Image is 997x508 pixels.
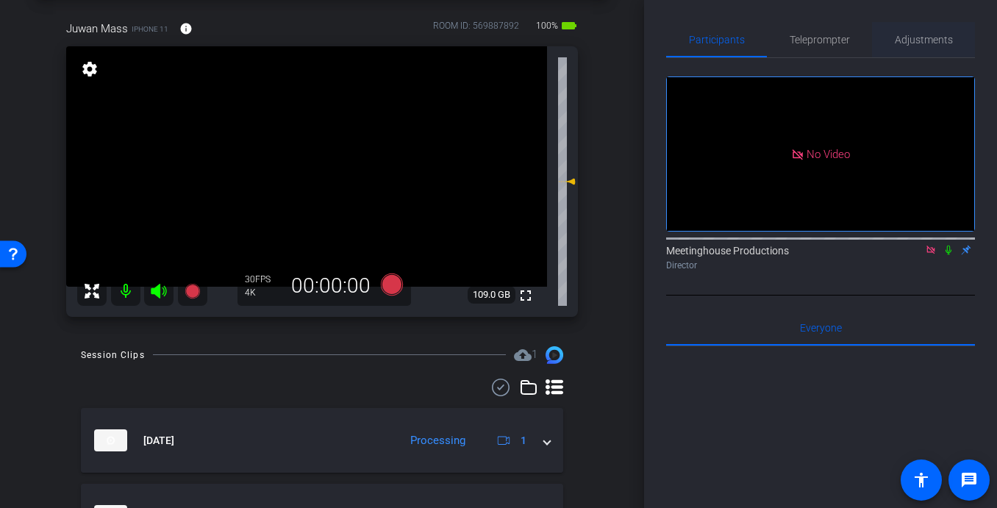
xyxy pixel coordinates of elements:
span: [DATE] [143,433,174,448]
mat-icon: 0 dB [558,173,576,190]
mat-expansion-panel-header: thumb-nail[DATE]Processing1 [81,408,563,473]
div: Session Clips [81,348,145,362]
span: Participants [689,35,745,45]
mat-icon: settings [79,60,100,78]
div: 4K [245,287,282,298]
span: FPS [255,274,271,285]
div: Processing [403,432,473,449]
span: Teleprompter [790,35,850,45]
mat-icon: info [179,22,193,35]
div: 00:00:00 [282,273,380,298]
span: Everyone [800,323,842,333]
span: 1 [532,348,537,361]
div: 30 [245,273,282,285]
mat-icon: battery_std [560,17,578,35]
span: Destinations for your clips [514,346,537,364]
span: 100% [534,14,560,37]
span: No Video [807,147,850,160]
img: Session clips [546,346,563,364]
div: ROOM ID: 569887892 [433,19,519,40]
span: 109.0 GB [468,286,515,304]
mat-icon: accessibility [912,471,930,489]
mat-icon: message [960,471,978,489]
mat-icon: fullscreen [517,287,535,304]
div: Meetinghouse Productions [666,243,975,272]
div: Director [666,259,975,272]
img: thumb-nail [94,429,127,451]
span: iPhone 11 [132,24,168,35]
mat-icon: cloud_upload [514,346,532,364]
span: Juwan Mass [66,21,128,37]
span: 1 [521,433,526,448]
span: Adjustments [895,35,953,45]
